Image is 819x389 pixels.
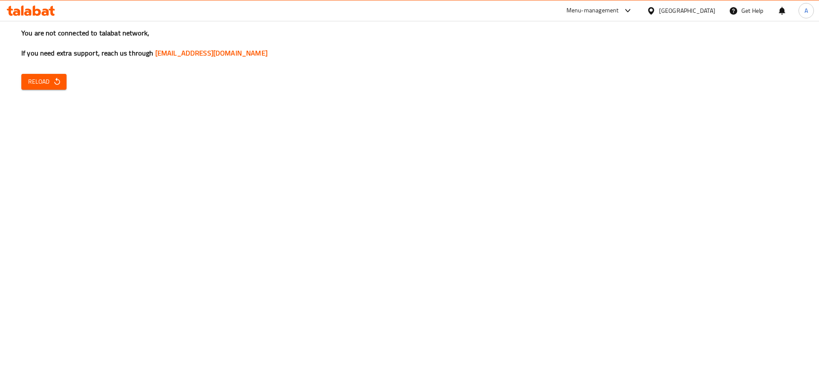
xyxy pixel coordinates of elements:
div: [GEOGRAPHIC_DATA] [659,6,715,15]
span: Reload [28,76,60,87]
h3: You are not connected to talabat network, If you need extra support, reach us through [21,28,798,58]
button: Reload [21,74,67,90]
div: Menu-management [566,6,619,16]
span: A [804,6,808,15]
a: [EMAIL_ADDRESS][DOMAIN_NAME] [155,47,267,59]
